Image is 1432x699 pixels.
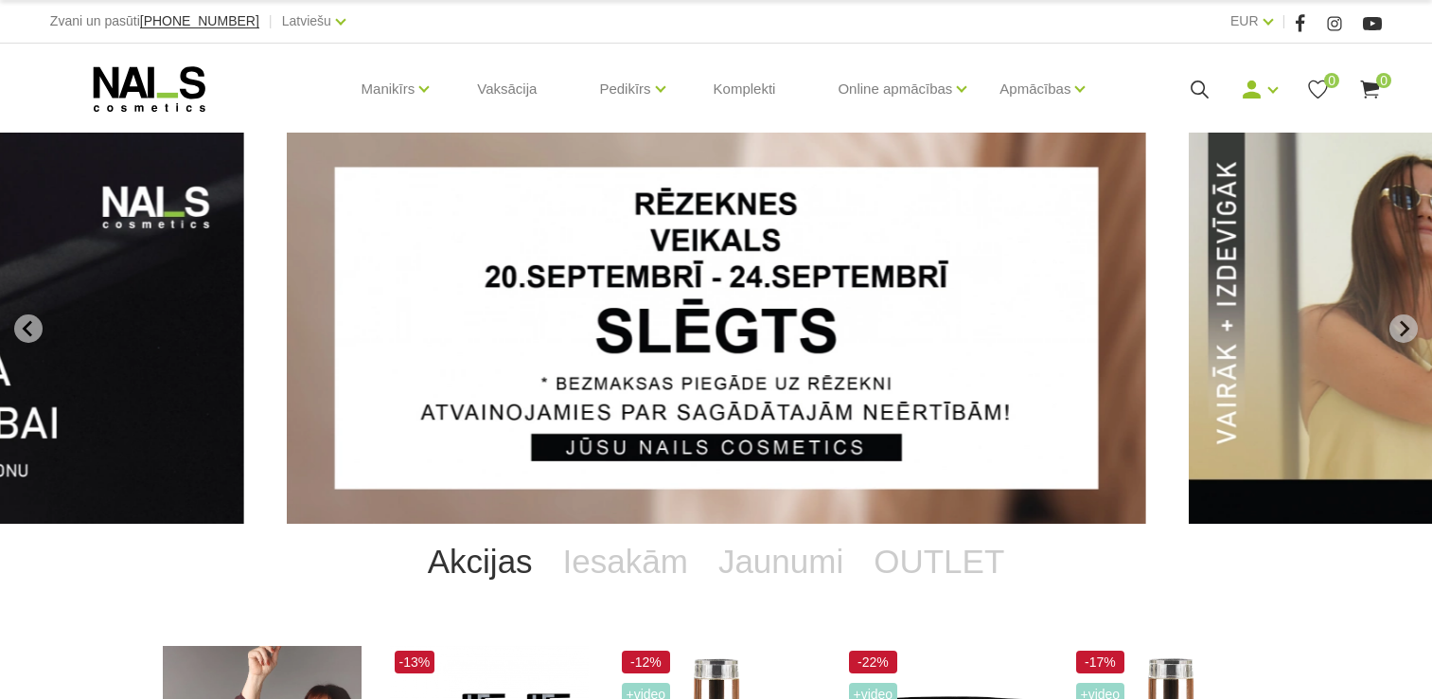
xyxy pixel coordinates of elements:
[999,51,1070,127] a: Apmācības
[140,13,259,28] span: [PHONE_NUMBER]
[703,524,858,600] a: Jaunumi
[462,44,552,134] a: Vaksācija
[1230,9,1259,32] a: EUR
[1306,78,1330,101] a: 0
[1324,73,1339,88] span: 0
[858,524,1019,600] a: OUTLET
[849,651,898,673] span: -22%
[1358,78,1382,101] a: 0
[413,524,548,600] a: Akcijas
[1076,651,1125,673] span: -17%
[698,44,791,134] a: Komplekti
[1389,314,1418,343] button: Next slide
[362,51,415,127] a: Manikīrs
[140,14,259,28] a: [PHONE_NUMBER]
[599,51,650,127] a: Pedikīrs
[548,524,703,600] a: Iesakām
[14,314,43,343] button: Go to last slide
[269,9,273,33] span: |
[1282,9,1286,33] span: |
[1376,73,1391,88] span: 0
[282,9,331,32] a: Latviešu
[287,133,1146,524] li: 1 of 13
[838,51,952,127] a: Online apmācības
[622,651,671,673] span: -12%
[50,9,259,33] div: Zvani un pasūti
[395,651,435,673] span: -13%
